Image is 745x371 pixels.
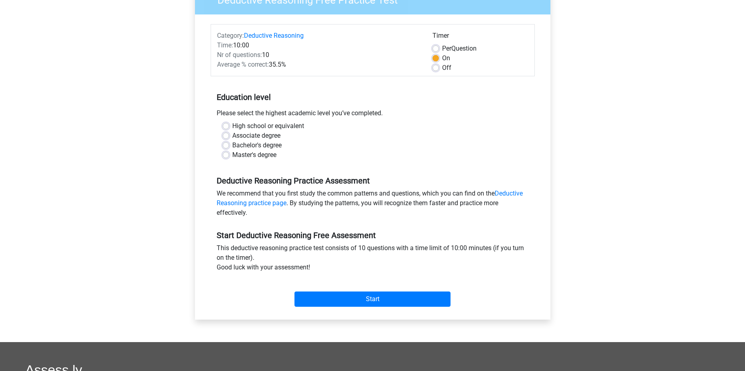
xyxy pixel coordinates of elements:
[232,121,304,131] label: High school or equivalent
[294,291,451,307] input: Start
[217,230,529,240] h5: Start Deductive Reasoning Free Assessment
[211,243,535,275] div: This deductive reasoning practice test consists of 10 questions with a time limit of 10:00 minute...
[217,51,262,59] span: Nr of questions:
[442,63,451,73] label: Off
[244,32,304,39] a: Deductive Reasoning
[442,53,450,63] label: On
[442,44,477,53] label: Question
[232,131,280,141] label: Associate degree
[442,45,451,52] span: Per
[217,89,529,105] h5: Education level
[217,176,529,185] h5: Deductive Reasoning Practice Assessment
[211,60,426,69] div: 35.5%
[211,108,535,121] div: Please select the highest academic level you’ve completed.
[232,141,282,150] label: Bachelor's degree
[232,150,276,160] label: Master's degree
[211,189,535,221] div: We recommend that you first study the common patterns and questions, which you can find on the . ...
[217,61,269,68] span: Average % correct:
[217,32,244,39] span: Category:
[432,31,528,44] div: Timer
[217,41,233,49] span: Time:
[211,50,426,60] div: 10
[211,41,426,50] div: 10:00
